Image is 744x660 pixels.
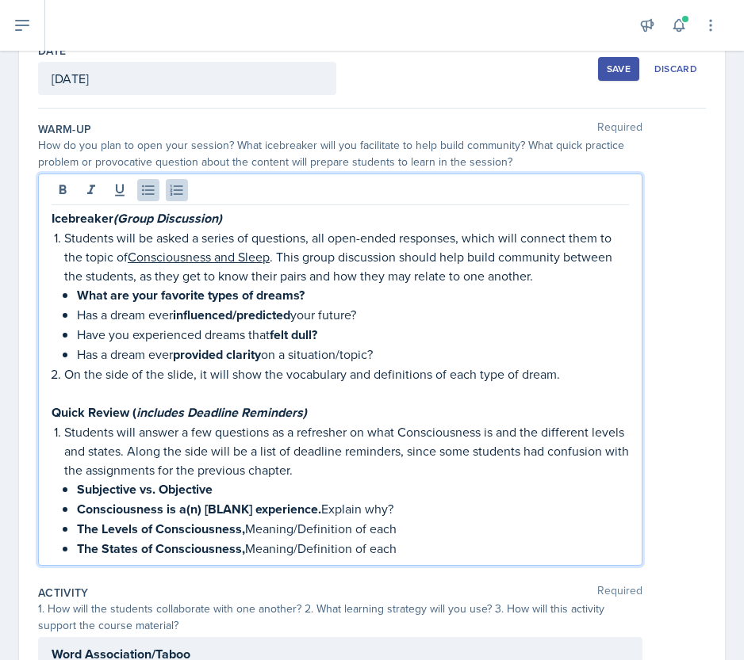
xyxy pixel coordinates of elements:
[136,403,307,422] em: includes Deadline Reminders)
[77,539,629,559] p: Meaning/Definition of each
[64,422,629,479] p: Students will answer a few questions as a refresher on what Consciousness is and the different le...
[77,286,305,304] strong: What are your favorite types of dreams?
[597,121,642,137] span: Required
[64,228,629,285] p: Students will be asked a series of questions, all open-ended responses, which will connect them t...
[64,364,629,383] p: On the side of the slide, it will show the vocabulary and definitions of each type of dream.
[173,345,261,364] strong: provided clarity
[38,121,91,137] label: Warm-Up
[113,209,222,227] em: (Group Discussion)
[77,345,629,364] p: Has a dream ever on a situation/topic?
[77,519,629,539] p: Meaning/Definition of each
[77,499,629,519] p: Explain why?
[77,520,245,538] strong: The Levels of Consciousness,
[646,57,706,81] button: Discard
[38,43,66,59] label: Date
[597,585,642,601] span: Required
[654,63,697,75] div: Discard
[173,306,290,324] strong: influenced/predicted
[598,57,639,81] button: Save
[77,325,629,345] p: Have you experienced dreams that
[77,305,629,325] p: Has a dream ever your future?
[52,209,222,227] strong: Icebreaker
[77,540,245,558] strong: The States of Consciousness,
[38,585,89,601] label: Activity
[77,500,321,518] strong: Consciousness is a(n) [BLANK] experience.
[38,137,642,170] div: How do you plan to open your session? What icebreaker will you facilitate to help build community...
[607,63,631,75] div: Save
[52,403,307,422] strong: Quick Review (
[270,326,317,344] strong: felt dull?
[128,248,270,265] u: Consciousness and Sleep
[77,480,213,498] strong: Subjective vs. Objective
[38,601,642,634] div: 1. How will the students collaborate with one another? 2. What learning strategy will you use? 3....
